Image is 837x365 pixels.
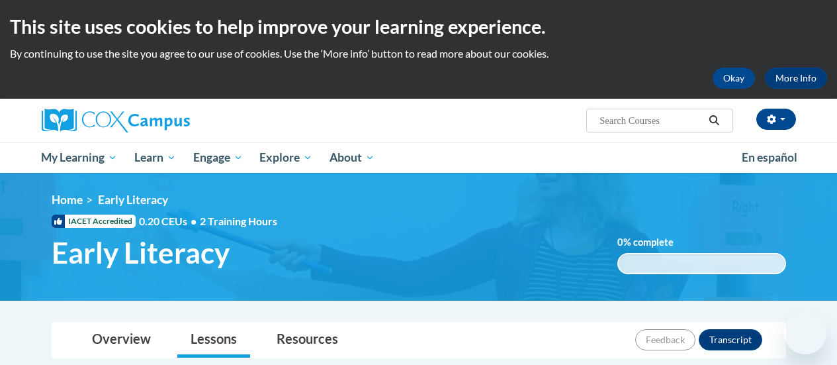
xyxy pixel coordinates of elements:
a: Resources [263,323,351,358]
span: Learn [134,150,176,166]
a: Home [52,193,83,207]
span: Engage [193,150,243,166]
h2: This site uses cookies to help improve your learning experience. [10,13,827,40]
a: Engage [185,142,251,173]
span: Explore [259,150,312,166]
button: Transcript [699,329,762,350]
span: • [191,215,197,227]
a: Lessons [177,323,250,358]
a: Cox Campus [42,109,280,132]
button: Okay [713,68,755,89]
span: Early Literacy [98,193,168,207]
span: My Learning [41,150,117,166]
a: En español [733,144,806,172]
input: Search Courses [598,113,704,129]
button: Account Settings [756,109,796,130]
span: 0 [617,236,623,248]
span: 2 Training Hours [200,215,277,227]
p: By continuing to use the site you agree to our use of cookies. Use the ‘More info’ button to read... [10,46,827,61]
span: 0.20 CEUs [139,214,200,229]
a: Overview [79,323,164,358]
a: About [321,142,383,173]
iframe: Button to launch messaging window [784,312,826,354]
a: More Info [765,68,827,89]
label: % complete [617,235,693,250]
button: Search [704,113,724,129]
span: IACET Accredited [52,215,136,228]
span: Early Literacy [52,235,230,270]
img: Cox Campus [42,109,190,132]
span: En español [742,150,797,164]
a: Explore [251,142,321,173]
div: Main menu [32,142,806,173]
button: Feedback [635,329,695,350]
span: About [330,150,374,166]
a: My Learning [33,142,126,173]
a: Learn [126,142,185,173]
